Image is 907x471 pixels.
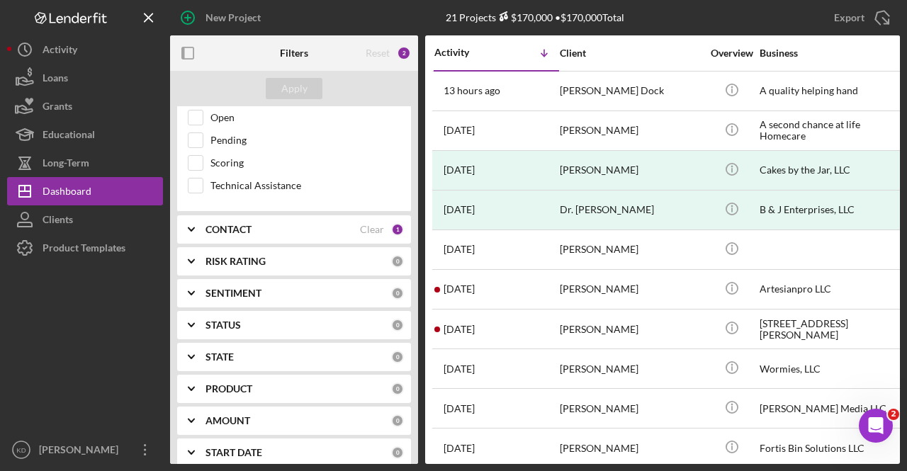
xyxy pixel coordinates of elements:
div: Long-Term [43,149,89,181]
label: Technical Assistance [210,178,400,193]
div: A quality helping hand [760,72,901,110]
div: 2 [397,46,411,60]
div: Product Templates [43,234,125,266]
div: 0 [391,287,404,300]
div: [PERSON_NAME] [560,271,702,308]
button: KD[PERSON_NAME] [7,436,163,464]
b: SENTIMENT [205,288,261,299]
div: Dr. [PERSON_NAME] [560,191,702,229]
label: Scoring [210,156,400,170]
text: KD [16,446,26,454]
div: 0 [391,382,404,395]
div: [PERSON_NAME] [560,429,702,467]
button: Grants [7,92,163,120]
div: New Project [205,4,261,32]
button: New Project [170,4,275,32]
div: Loans [43,64,68,96]
div: Overview [705,47,758,59]
iframe: Intercom live chat [859,409,893,443]
div: [PERSON_NAME] Media LLC [760,390,901,427]
div: Dashboard [43,177,91,209]
div: [PERSON_NAME] [560,310,702,348]
div: [PERSON_NAME] [560,350,702,387]
b: RISK RATING [205,256,266,267]
b: Filters [280,47,308,59]
div: Activity [434,47,497,58]
time: 2025-10-01 20:39 [444,324,475,335]
button: Export [820,4,900,32]
div: Export [834,4,864,32]
label: Open [210,110,400,125]
div: Client [560,47,702,59]
label: Pending [210,133,400,147]
div: [PERSON_NAME] [560,112,702,149]
b: STATUS [205,319,241,331]
time: 2025-10-02 21:01 [444,244,475,255]
button: Educational [7,120,163,149]
div: [PERSON_NAME] Dock [560,72,702,110]
button: Activity [7,35,163,64]
div: 0 [391,414,404,427]
div: [PERSON_NAME] [560,152,702,189]
div: Clear [360,224,384,235]
div: Artesianpro LLC [760,271,901,308]
button: Product Templates [7,234,163,262]
b: START DATE [205,447,262,458]
div: Activity [43,35,77,67]
div: B & J Enterprises, LLC [760,191,901,229]
time: 2025-09-22 11:23 [444,443,475,454]
time: 2025-10-03 19:42 [444,125,475,136]
time: 2025-10-02 00:32 [444,283,475,295]
time: 2025-10-03 14:55 [444,164,475,176]
div: Wormies, LLC [760,350,901,387]
b: CONTACT [205,224,252,235]
b: PRODUCT [205,383,252,395]
div: 1 [391,223,404,236]
b: STATE [205,351,234,363]
b: AMOUNT [205,415,250,426]
div: Apply [281,78,308,99]
div: 0 [391,319,404,331]
button: Apply [266,78,322,99]
time: 2025-10-06 00:38 [444,85,500,96]
div: [STREET_ADDRESS][PERSON_NAME] [760,310,901,348]
button: Dashboard [7,177,163,205]
time: 2025-09-24 17:42 [444,403,475,414]
div: Cakes by the Jar, LLC [760,152,901,189]
div: 21 Projects • $170,000 Total [446,11,624,23]
div: $170,000 [496,11,553,23]
div: Educational [43,120,95,152]
div: 0 [391,446,404,459]
div: Reset [366,47,390,59]
div: Business [760,47,901,59]
time: 2025-09-29 16:58 [444,363,475,375]
div: Clients [43,205,73,237]
div: A second chance at life Homecare [760,112,901,149]
button: Clients [7,205,163,234]
time: 2025-10-03 14:05 [444,204,475,215]
div: [PERSON_NAME] [560,231,702,268]
button: Loans [7,64,163,92]
div: 0 [391,351,404,363]
div: [PERSON_NAME] [560,390,702,427]
div: Fortis Bin Solutions LLC [760,429,901,467]
span: 2 [888,409,899,420]
button: Long-Term [7,149,163,177]
div: 0 [391,255,404,268]
div: [PERSON_NAME] [35,436,128,467]
div: Grants [43,92,72,124]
